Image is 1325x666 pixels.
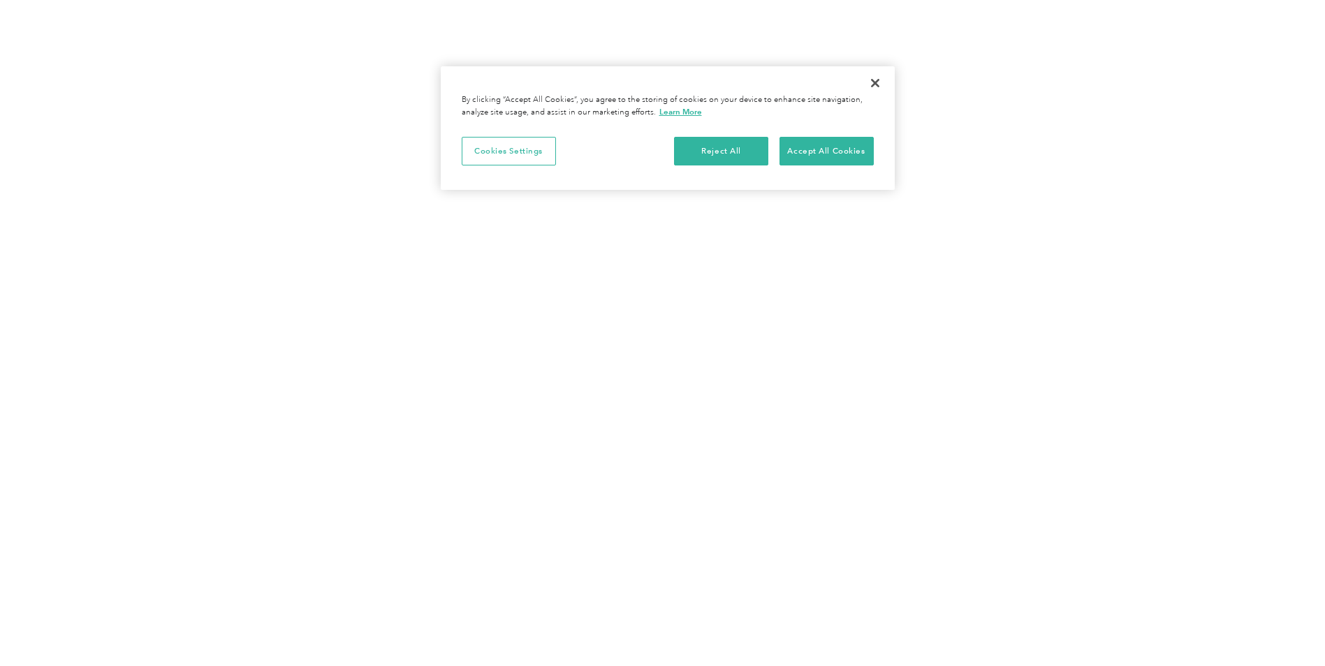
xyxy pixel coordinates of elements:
[659,107,702,117] a: More information about your privacy, opens in a new tab
[441,66,895,190] div: Cookie banner
[441,66,895,190] div: Privacy
[674,137,768,166] button: Reject All
[779,137,874,166] button: Accept All Cookies
[462,94,874,119] div: By clicking “Accept All Cookies”, you agree to the storing of cookies on your device to enhance s...
[462,137,556,166] button: Cookies Settings
[860,68,891,98] button: Close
